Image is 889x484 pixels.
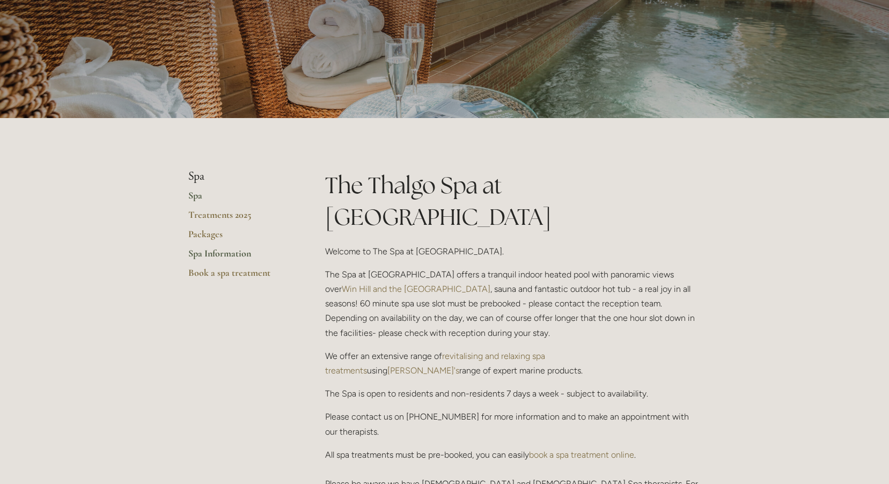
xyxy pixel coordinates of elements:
li: Spa [188,170,291,184]
h1: The Thalgo Spa at [GEOGRAPHIC_DATA] [325,170,701,233]
a: book a spa treatment online [529,450,634,460]
a: Treatments 2025 [188,209,291,228]
p: We offer an extensive range of using range of expert marine products. [325,349,701,378]
a: Win Hill and the [GEOGRAPHIC_DATA] [342,284,490,294]
p: Welcome to The Spa at [GEOGRAPHIC_DATA]. [325,244,701,259]
p: Please contact us on [PHONE_NUMBER] for more information and to make an appointment with our ther... [325,409,701,438]
p: The Spa is open to residents and non-residents 7 days a week - subject to availability. [325,386,701,401]
a: Book a spa treatment [188,267,291,286]
a: [PERSON_NAME]'s [387,365,459,376]
p: The Spa at [GEOGRAPHIC_DATA] offers a tranquil indoor heated pool with panoramic views over , sau... [325,267,701,340]
a: Packages [188,228,291,247]
a: Spa [188,189,291,209]
a: Spa Information [188,247,291,267]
